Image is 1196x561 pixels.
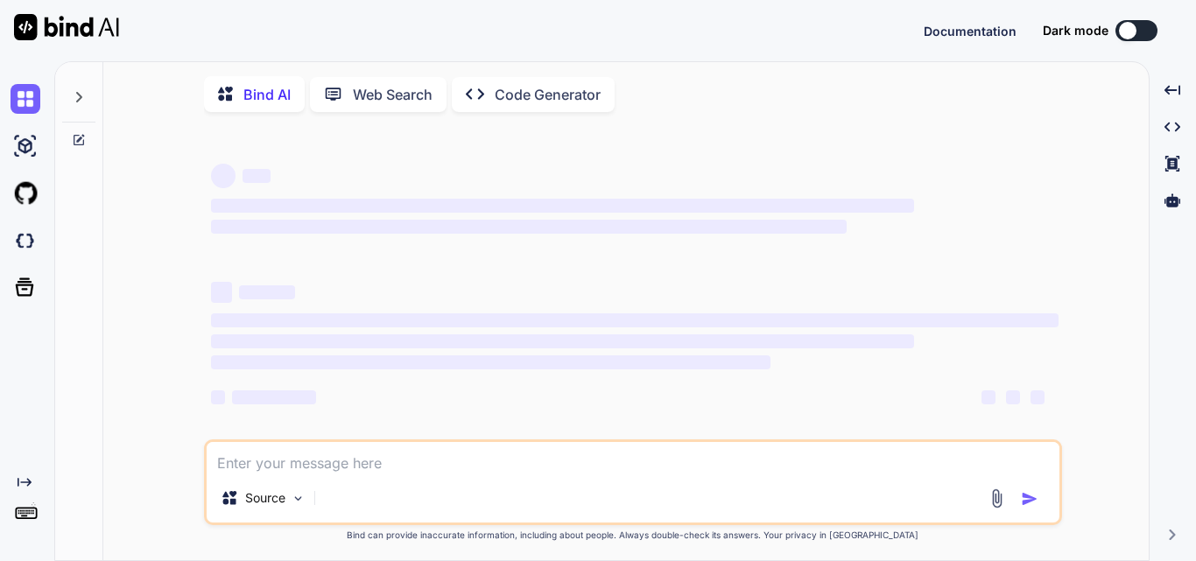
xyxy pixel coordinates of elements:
img: icon [1021,490,1038,508]
img: chat [11,84,40,114]
span: ‌ [211,164,236,188]
img: Bind AI [14,14,119,40]
span: ‌ [1006,390,1020,404]
img: Pick Models [291,491,306,506]
p: Bind AI [243,84,291,105]
span: ‌ [211,355,770,369]
span: Documentation [924,24,1017,39]
img: ai-studio [11,131,40,161]
img: githubLight [11,179,40,208]
span: ‌ [211,334,914,348]
span: ‌ [239,285,295,299]
span: ‌ [232,390,316,404]
p: Web Search [353,84,433,105]
span: ‌ [981,390,995,404]
span: ‌ [211,220,847,234]
span: Dark mode [1043,22,1108,39]
span: ‌ [1031,390,1045,404]
img: attachment [987,488,1007,508]
img: darkCloudIdeIcon [11,226,40,256]
p: Source [245,489,285,507]
span: ‌ [211,313,1059,327]
p: Bind can provide inaccurate information, including about people. Always double-check its answers.... [204,529,1062,542]
span: ‌ [243,169,271,183]
span: ‌ [211,199,914,213]
span: ‌ [211,390,225,404]
p: Code Generator [495,84,601,105]
span: ‌ [211,282,232,303]
button: Documentation [924,22,1017,40]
